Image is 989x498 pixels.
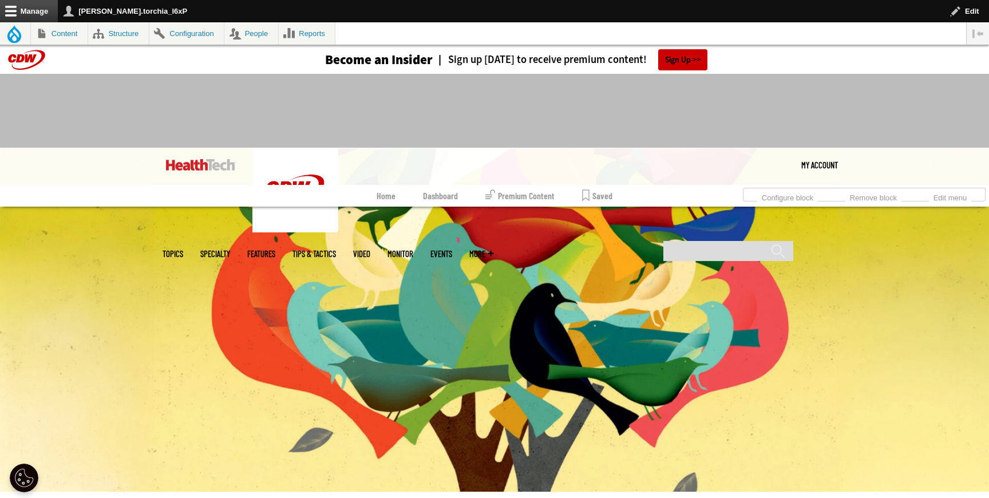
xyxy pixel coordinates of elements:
a: Saved [582,185,612,207]
button: Vertical orientation [967,22,989,45]
a: Sign up [DATE] to receive premium content! [433,54,647,65]
a: My Account [801,148,838,182]
a: Become an Insider [282,53,433,66]
a: Events [430,250,452,258]
a: Premium Content [485,185,555,207]
a: People [224,22,278,45]
a: Structure [88,22,149,45]
h3: Become an Insider [325,53,433,66]
a: Features [247,250,275,258]
div: User menu [801,148,838,182]
span: Specialty [200,250,230,258]
a: Configuration [149,22,224,45]
img: Home [252,148,338,232]
a: Reports [279,22,335,45]
a: Tips & Tactics [292,250,336,258]
a: MonITor [387,250,413,258]
a: Dashboard [423,185,458,207]
a: Content [31,22,88,45]
div: Cookie Settings [10,464,38,492]
a: Edit menu [929,190,971,203]
a: CDW [252,223,338,235]
img: Home [166,159,235,171]
iframe: advertisement [286,85,703,137]
a: Video [353,250,370,258]
span: More [469,250,493,258]
a: Remove block [845,190,901,203]
a: Home [377,185,395,207]
a: Sign Up [658,49,707,70]
button: Open Preferences [10,464,38,492]
a: Configure block [757,190,818,203]
span: Topics [163,250,183,258]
